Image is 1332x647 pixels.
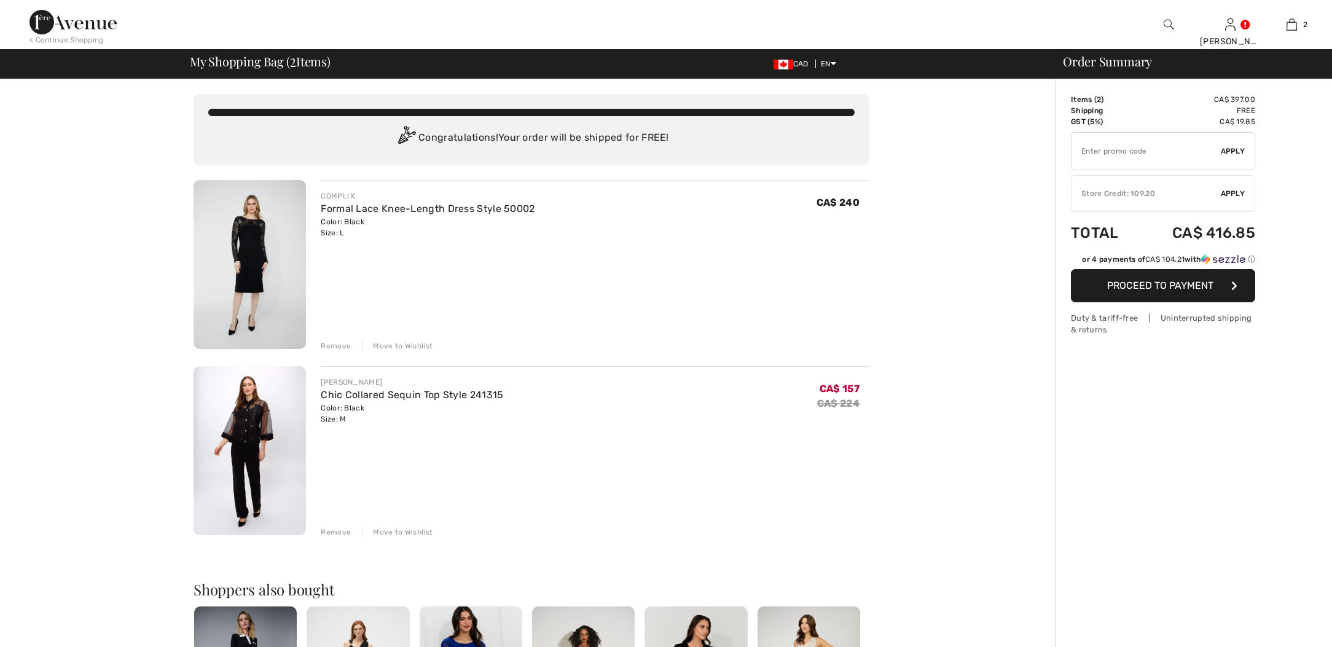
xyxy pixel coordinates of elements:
[1225,18,1236,30] a: Sign In
[1287,17,1297,32] img: My Bag
[1303,19,1307,30] span: 2
[1138,116,1255,127] td: CA$ 19.85
[362,527,433,538] div: Move to Wishlist
[1071,269,1255,302] button: Proceed to Payment
[29,10,117,34] img: 1ère Avenue
[321,389,503,401] a: Chic Collared Sequin Top Style 241315
[1071,116,1138,127] td: GST (5%)
[774,60,813,68] span: CAD
[1082,254,1255,265] div: or 4 payments of with
[1225,17,1236,32] img: My Info
[321,527,351,538] div: Remove
[321,340,351,351] div: Remove
[1071,188,1221,199] div: Store Credit: 109.20
[1200,35,1260,48] div: [PERSON_NAME]
[1164,17,1174,32] img: search the website
[1261,17,1322,32] a: 2
[1145,255,1185,264] span: CA$ 104.21
[1048,55,1325,68] div: Order Summary
[1071,94,1138,105] td: Items ( )
[1138,105,1255,116] td: Free
[290,52,296,68] span: 2
[1071,105,1138,116] td: Shipping
[817,197,860,208] span: CA$ 240
[1138,212,1255,254] td: CA$ 416.85
[1221,188,1245,199] span: Apply
[1107,280,1213,291] span: Proceed to Payment
[321,203,535,214] a: Formal Lace Knee-Length Dress Style 50002
[394,126,418,151] img: Congratulation2.svg
[1138,94,1255,105] td: CA$ 397.00
[1071,212,1138,254] td: Total
[208,126,855,151] div: Congratulations! Your order will be shipped for FREE!
[1201,254,1245,265] img: Sezzle
[194,180,306,349] img: Formal Lace Knee-Length Dress Style 50002
[1097,95,1101,104] span: 2
[362,340,433,351] div: Move to Wishlist
[820,383,860,394] span: CA$ 157
[1071,312,1255,335] div: Duty & tariff-free | Uninterrupted shipping & returns
[321,216,535,238] div: Color: Black Size: L
[774,60,793,69] img: Canadian Dollar
[321,402,503,425] div: Color: Black Size: M
[194,366,306,535] img: Chic Collared Sequin Top Style 241315
[194,582,869,597] h2: Shoppers also bought
[821,60,836,68] span: EN
[321,377,503,388] div: [PERSON_NAME]
[1071,133,1221,170] input: Promo code
[29,34,104,45] div: < Continue Shopping
[1071,254,1255,269] div: or 4 payments ofCA$ 104.21withSezzle Click to learn more about Sezzle
[817,398,860,409] s: CA$ 224
[190,55,331,68] span: My Shopping Bag ( Items)
[321,190,535,202] div: COMPLI K
[1221,146,1245,157] span: Apply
